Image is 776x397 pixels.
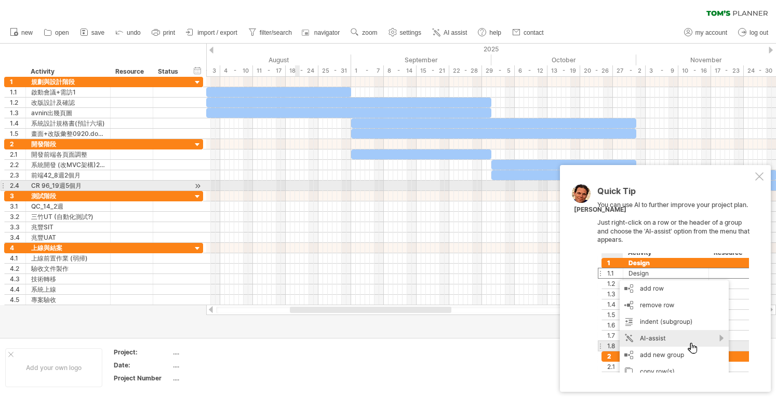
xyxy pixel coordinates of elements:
[183,26,240,39] a: import / export
[31,201,105,211] div: QC_14_2週
[681,26,730,39] a: my account
[646,65,678,76] div: 3 - 9
[114,374,171,382] div: Project Number
[351,65,384,76] div: 1 - 7
[5,348,102,387] div: Add your own logo
[31,160,105,170] div: 系統開發 (改MVC架構)20_4週1月
[10,191,25,201] div: 3
[10,129,25,139] div: 1.5
[31,284,105,294] div: 系統上線
[21,29,33,36] span: new
[10,149,25,159] div: 2.1
[286,65,318,76] div: 18 - 24
[300,26,343,39] a: navigator
[206,54,351,65] div: August 2025
[7,26,36,39] a: new
[10,295,25,305] div: 4.5
[31,129,105,139] div: 畫面+改版彙整0920.docx
[430,26,470,39] a: AI assist
[711,65,744,76] div: 17 - 23
[10,118,25,128] div: 1.4
[31,108,105,118] div: avnin出幾頁圖
[444,29,467,36] span: AI assist
[475,26,504,39] a: help
[678,65,711,76] div: 10 - 16
[10,139,25,149] div: 2
[314,29,340,36] span: navigator
[31,77,105,87] div: 規劃與設計階段
[31,98,105,107] div: 改版設計及確認
[10,284,25,294] div: 4.4
[163,29,175,36] span: print
[31,118,105,128] div: 系統設計規格書(預計六場)
[489,29,501,36] span: help
[31,274,105,284] div: 技術轉移
[10,108,25,118] div: 1.3
[31,66,104,77] div: Activity
[91,29,104,36] span: save
[127,29,141,36] span: undo
[10,232,25,242] div: 3.4
[10,212,25,222] div: 3.2
[10,222,25,232] div: 3.3
[547,65,580,76] div: 13 - 19
[524,29,544,36] span: contact
[597,187,753,373] div: You can use AI to further improve your project plan. Just right-click on a row or the header of a...
[115,66,147,77] div: Resource
[31,191,105,201] div: 測試階段
[510,26,547,39] a: contact
[31,222,105,232] div: 兆豐SIT
[400,29,421,36] span: settings
[10,77,25,87] div: 1
[220,65,253,76] div: 4 - 10
[10,87,25,97] div: 1.1
[10,98,25,107] div: 1.2
[173,348,260,357] div: ....
[482,65,515,76] div: 29 - 5
[10,160,25,170] div: 2.2
[253,65,286,76] div: 11 - 17
[449,65,482,76] div: 22 - 28
[362,29,377,36] span: zoom
[10,274,25,284] div: 4.3
[10,170,25,180] div: 2.3
[77,26,108,39] a: save
[10,181,25,190] div: 2.4
[41,26,72,39] a: open
[197,29,237,36] span: import / export
[173,374,260,382] div: ....
[735,26,771,39] a: log out
[246,26,295,39] a: filter/search
[417,65,449,76] div: 15 - 21
[574,206,626,214] div: [PERSON_NAME]
[55,29,69,36] span: open
[613,65,646,76] div: 27 - 2
[31,149,105,159] div: 開發前端各頁面調整
[597,187,753,201] div: Quick Tip
[31,139,105,149] div: 開發階段
[31,87,105,97] div: 啟動會議+需訪1
[10,264,25,273] div: 4.2
[31,170,105,180] div: 前端42_8週2個月
[31,243,105,253] div: 上線與結案
[695,29,727,36] span: my account
[10,201,25,211] div: 3.1
[31,212,105,222] div: 三竹UT (自動化測試?)
[31,264,105,273] div: 驗收文件製作
[31,253,105,263] div: 上線前置作業 (弱掃)
[750,29,768,36] span: log out
[114,348,171,357] div: Project:
[31,232,105,242] div: 兆豐UAT
[260,29,292,36] span: filter/search
[173,361,260,369] div: ....
[580,65,613,76] div: 20 - 26
[10,243,25,253] div: 4
[149,26,178,39] a: print
[386,26,424,39] a: settings
[10,253,25,263] div: 4.1
[114,361,171,369] div: Date:
[348,26,380,39] a: zoom
[31,295,105,305] div: 專案驗收
[384,65,417,76] div: 8 - 14
[515,65,547,76] div: 6 - 12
